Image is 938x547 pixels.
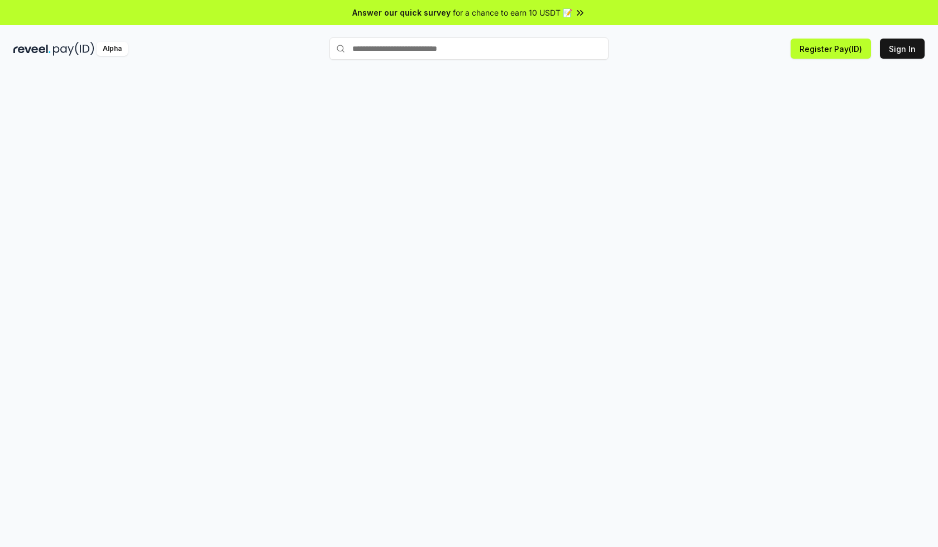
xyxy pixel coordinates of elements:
[97,42,128,56] div: Alpha
[352,7,451,18] span: Answer our quick survey
[13,42,51,56] img: reveel_dark
[53,42,94,56] img: pay_id
[791,39,871,59] button: Register Pay(ID)
[880,39,925,59] button: Sign In
[453,7,572,18] span: for a chance to earn 10 USDT 📝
